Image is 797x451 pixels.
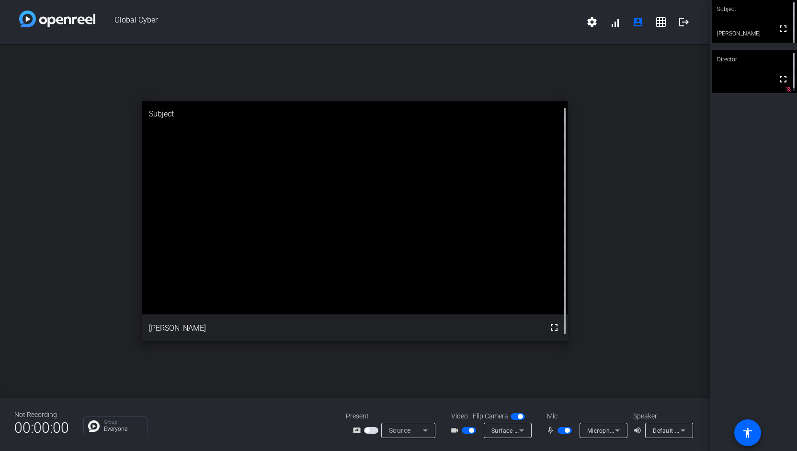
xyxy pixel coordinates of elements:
[450,425,462,436] mat-icon: videocam_outline
[777,73,789,85] mat-icon: fullscreen
[104,426,143,432] p: Everyone
[548,322,560,333] mat-icon: fullscreen
[655,16,667,28] mat-icon: grid_on
[451,411,468,421] span: Video
[473,411,508,421] span: Flip Camera
[587,427,741,434] span: Microphone Array (Realtek High Definition Audio(SST))
[586,16,598,28] mat-icon: settings
[142,101,568,127] div: Subject
[603,11,626,34] button: signal_cellular_alt
[546,425,558,436] mat-icon: mic_none
[537,411,633,421] div: Mic
[742,427,753,439] mat-icon: accessibility
[491,427,589,434] span: Surface Camera Front (045e:0c85)
[777,23,789,35] mat-icon: fullscreen
[633,411,691,421] div: Speaker
[353,425,364,436] mat-icon: screen_share_outline
[14,416,69,439] span: 00:00:00
[632,16,644,28] mat-icon: account_box
[712,50,797,69] div: Director
[389,427,411,434] span: Source
[346,411,442,421] div: Present
[88,420,100,432] img: Chat Icon
[19,11,95,27] img: white-gradient.svg
[14,410,69,420] div: Not Recording
[633,425,645,436] mat-icon: volume_up
[95,11,581,34] span: Global Cyber
[678,16,690,28] mat-icon: logout
[104,420,143,425] p: Group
